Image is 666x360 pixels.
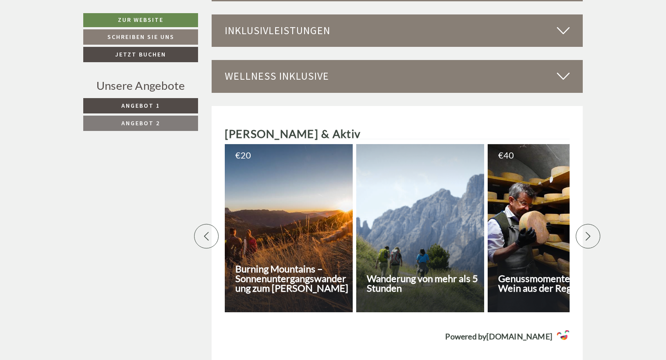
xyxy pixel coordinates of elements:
[356,144,484,312] a: Wanderung von mehr als 5 Stunden
[367,274,482,293] h3: Wanderung von mehr als 5 Stunden
[83,13,198,27] a: Zur Website
[14,26,139,33] div: [GEOGRAPHIC_DATA]
[212,14,583,47] div: Inklusivleistungen
[225,330,570,342] a: Powered by[DOMAIN_NAME]
[83,29,198,45] a: Schreiben Sie uns
[235,151,346,159] div: 20
[83,47,198,62] a: Jetzt buchen
[83,78,198,94] div: Unsere Angebote
[225,144,353,312] a: € 20Burning Mountains – Sonnenuntergangswanderung zum [PERSON_NAME]
[121,102,160,109] span: Angebot 1
[498,151,609,159] div: 40
[293,231,345,246] button: Senden
[486,332,552,341] strong: [DOMAIN_NAME]
[212,60,583,92] div: Wellness inklusive
[488,144,616,312] a: € 40Genussmomente - Käse & Wein aus der Region
[235,264,350,293] h3: Burning Mountains – Sonnenuntergangswanderung zum [PERSON_NAME]
[225,128,570,140] h2: [PERSON_NAME] & Aktiv
[121,119,160,127] span: Angebot 2
[498,151,503,159] span: €
[153,7,192,22] div: Samstag
[498,274,613,293] h3: Genussmomente - Käse & Wein aus der Region
[7,24,143,51] div: Guten Tag, wie können wir Ihnen helfen?
[14,43,139,49] small: 14:57
[235,151,241,159] span: €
